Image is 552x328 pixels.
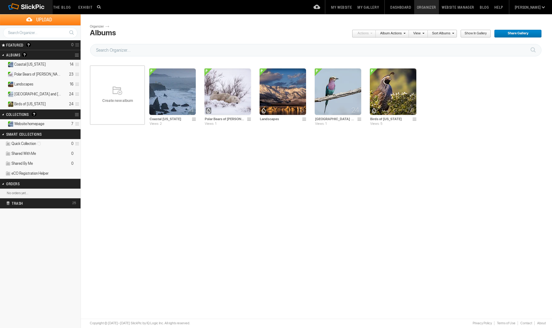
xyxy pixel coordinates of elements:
span: Create new album [90,98,145,103]
h2: Albums [6,50,58,60]
span: Website homepage [14,121,44,126]
span: Views: 5 [370,122,382,126]
img: ico_album_coll.png [5,171,11,176]
span: Share Gallery [494,30,537,38]
a: About [534,321,546,325]
span: eCO Registration Helper [11,171,49,176]
a: Expand [1,72,7,77]
h2: Smart Collections [6,129,58,139]
input: Polar Bears of Churchill [204,116,245,122]
a: Actions [352,30,372,38]
a: Contact [518,321,534,325]
input: Search Organizer... [90,44,541,56]
img: 2019ForumGallery-CalQuail11x14_001.webp [370,68,416,115]
b: No orders yet... [7,191,28,195]
h2: Collections [6,110,58,119]
span: Landscapes [14,82,33,87]
span: Show in Gallery [460,30,487,38]
ins: Public Album [5,82,14,87]
a: Expand [1,121,7,126]
ins: Public Album [5,92,14,97]
a: Terms of Use [494,321,518,325]
span: Upload [7,14,81,25]
img: ico_album_quick.png [5,141,11,147]
div: Albums [90,28,116,37]
input: Coastal California [149,116,190,122]
span: 14 [187,107,194,112]
a: Show in Gallery [460,30,491,38]
a: Album Actions [376,30,405,38]
span: Birds of California [14,102,46,107]
span: 24 [406,107,414,112]
a: Expand [1,92,7,96]
span: Quick Collection [11,141,43,146]
input: Search Organizer... [3,28,77,38]
ins: Public Album [5,102,14,107]
a: Expand [1,62,7,67]
span: Shared With Me [11,151,36,156]
div: Copyright © [DATE]–[DATE] SlickPic by IQ Logic Inc. All rights reserved. [90,321,190,326]
img: Roller.Botswana11x14ZF_10.webp [315,68,361,115]
span: Views: 2 [150,122,162,126]
h2: Orders [6,179,58,188]
span: 16 [297,107,304,112]
img: 2022Gallery-MonoLake.webp [260,68,306,115]
input: Search photos on SlickPic... [96,3,103,11]
span: Polar Bears of Churchill [14,72,63,77]
img: ico_album_coll.png [5,151,11,156]
span: Shared By Me [11,161,33,166]
a: View [409,30,424,38]
img: GalleryKS-PH_11A.webp [204,68,251,115]
span: Botswana and Namibia [14,92,63,97]
input: Botswana and Namibia [315,116,356,122]
ins: Public Album [5,62,14,67]
input: Birds of California [370,116,411,122]
img: PtReyesLighthouse.7.27.25.webp [149,68,196,115]
input: Landscapes [260,116,300,122]
span: Views: 1 [315,122,327,126]
span: 23 [241,107,249,112]
ins: Public Collection [5,121,14,127]
span: Coastal California [14,62,46,67]
span: 24 [351,107,359,112]
img: ico_album_coll.png [5,161,11,166]
span: Views: 1 [205,122,217,126]
ins: Public Album [5,72,14,77]
a: Search [66,27,77,38]
a: Expand [1,82,7,86]
a: Collection Options [75,110,81,119]
span: FEATURED [4,42,24,47]
a: Expand [1,102,7,106]
h2: Trash [6,199,64,208]
a: Sort Albums [428,30,454,38]
a: Privacy Policy [470,321,494,325]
